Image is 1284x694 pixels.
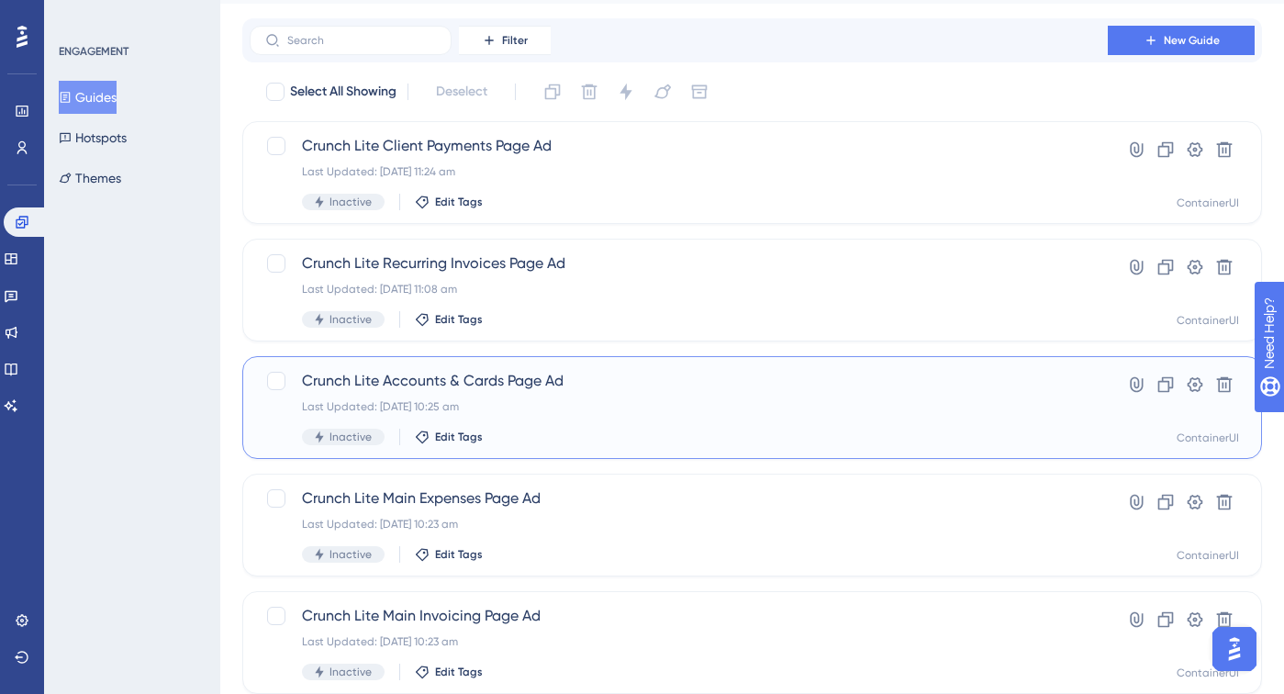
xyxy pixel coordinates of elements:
span: Edit Tags [435,312,483,327]
button: Filter [459,26,551,55]
input: Search [287,34,436,47]
div: ContainerUI [1177,313,1239,328]
button: Edit Tags [415,430,483,444]
div: Last Updated: [DATE] 11:24 am [302,164,1055,179]
span: Deselect [436,81,487,103]
span: Need Help? [43,5,115,27]
button: Edit Tags [415,665,483,679]
div: ContainerUI [1177,196,1239,210]
span: Edit Tags [435,665,483,679]
div: ContainerUI [1177,666,1239,680]
span: Inactive [329,312,372,327]
iframe: UserGuiding AI Assistant Launcher [1207,621,1262,677]
span: Crunch Lite Accounts & Cards Page Ad [302,370,1055,392]
div: Last Updated: [DATE] 10:25 am [302,399,1055,414]
div: ContainerUI [1177,548,1239,563]
span: Inactive [329,195,372,209]
button: New Guide [1108,26,1255,55]
span: Select All Showing [290,81,396,103]
span: Crunch Lite Main Expenses Page Ad [302,487,1055,509]
button: Themes [59,162,121,195]
span: Crunch Lite Main Invoicing Page Ad [302,605,1055,627]
button: Edit Tags [415,195,483,209]
div: ContainerUI [1177,431,1239,445]
button: Edit Tags [415,547,483,562]
span: Filter [502,33,528,48]
span: Edit Tags [435,195,483,209]
span: Edit Tags [435,547,483,562]
span: Edit Tags [435,430,483,444]
button: Hotspots [59,121,127,154]
span: Inactive [329,665,372,679]
div: Last Updated: [DATE] 10:23 am [302,634,1055,649]
span: Inactive [329,547,372,562]
button: Guides [59,81,117,114]
div: ENGAGEMENT [59,44,128,59]
button: Deselect [419,75,504,108]
div: Last Updated: [DATE] 11:08 am [302,282,1055,297]
span: Crunch Lite Client Payments Page Ad [302,135,1055,157]
span: Crunch Lite Recurring Invoices Page Ad [302,252,1055,274]
button: Edit Tags [415,312,483,327]
div: Last Updated: [DATE] 10:23 am [302,517,1055,532]
span: Inactive [329,430,372,444]
span: New Guide [1164,33,1220,48]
